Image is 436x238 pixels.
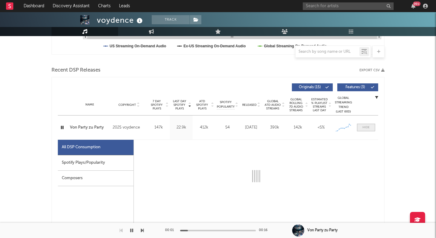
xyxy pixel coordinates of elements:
[70,102,110,107] div: Name
[341,85,369,89] span: Features ( 3 )
[62,144,101,151] div: All DSP Consumption
[296,85,324,89] span: Originals ( 15 )
[259,227,271,234] div: 00:16
[307,228,338,233] div: Von Party zu Party
[165,227,177,234] div: 00:01
[118,103,136,107] span: Copyright
[292,83,333,91] button: Originals(15)
[241,125,261,131] div: [DATE]
[51,67,101,74] span: Recent DSP Releases
[194,125,214,131] div: 412k
[217,125,238,131] div: 54
[58,140,134,155] div: All DSP Consumption
[149,99,165,110] span: 7 Day Spotify Plays
[296,49,359,54] input: Search by song name or URL
[303,2,394,10] input: Search for artists
[288,98,304,112] span: Global Rolling 7D Audio Streams
[411,4,415,8] button: 99+
[113,124,146,131] div: 2025 voydence
[413,2,421,6] div: 99 +
[70,125,110,131] a: Von Party zu Party
[264,125,285,131] div: 390k
[171,125,191,131] div: 22.9k
[152,15,190,24] button: Track
[359,69,385,72] button: Export CSV
[58,171,134,186] div: Composers
[97,15,144,25] div: voydence
[311,98,328,112] span: Estimated % Playlist Streams Last Day
[242,103,256,107] span: Released
[337,83,378,91] button: Features(3)
[288,125,308,131] div: 142k
[311,125,331,131] div: <5%
[58,155,134,171] div: Spotify Plays/Popularity
[183,44,246,48] text: Ex-US Streaming On-Demand Audio
[264,44,327,48] text: Global Streaming On-Demand Audio
[334,96,352,114] div: Global Streaming Trend (Last 60D)
[217,100,235,109] span: Spotify Popularity
[149,125,168,131] div: 147k
[171,99,187,110] span: Last Day Spotify Plays
[110,44,166,48] text: US Streaming On-Demand Audio
[194,99,210,110] span: ATD Spotify Plays
[264,99,281,110] span: Global ATD Audio Streams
